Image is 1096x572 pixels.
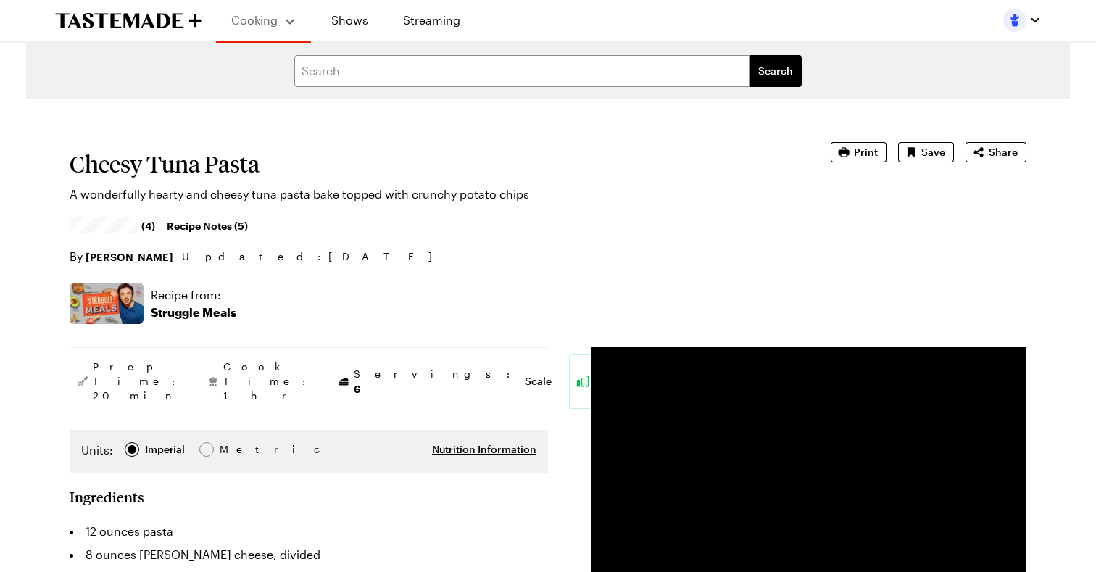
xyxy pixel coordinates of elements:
span: Cook Time: 1 hr [223,360,313,403]
button: Scale [525,374,552,389]
img: Show where recipe is used [70,283,144,324]
p: Recipe from: [151,286,236,304]
div: Imperial [145,442,185,457]
p: A wonderfully hearty and cheesy tuna pasta bake topped with crunchy potato chips [70,186,790,203]
span: Cooking [231,13,278,27]
a: Recipe from:Struggle Meals [151,286,236,321]
span: Prep Time: 20 min [93,360,183,403]
div: Imperial Metric [81,442,250,462]
div: Metric [220,442,250,457]
span: Servings: [354,367,518,397]
a: 4.5/5 stars from 4 reviews [70,220,155,231]
li: 12 ounces pasta [70,520,548,543]
button: Save recipe [898,142,954,162]
span: Save [921,145,945,159]
label: Units: [81,442,113,459]
button: Share [966,142,1026,162]
h2: Ingredients [70,488,144,505]
button: filters [750,55,802,87]
span: Updated : [DATE] [182,249,447,265]
a: [PERSON_NAME] [86,249,173,265]
button: Cooking [231,6,296,35]
span: Print [854,145,878,159]
a: Recipe Notes (5) [167,217,248,233]
button: Profile picture [1003,9,1041,32]
button: Nutrition Information [432,442,536,457]
span: Imperial [145,442,186,457]
h1: Cheesy Tuna Pasta [70,151,790,177]
p: By [70,248,173,265]
li: 8 ounces [PERSON_NAME] cheese, divided [70,543,548,566]
img: Profile picture [1003,9,1026,32]
p: Struggle Meals [151,304,236,321]
span: 6 [354,381,360,395]
span: Share [989,145,1018,159]
span: (4) [141,218,155,233]
button: Print [831,142,887,162]
span: Search [758,64,793,78]
a: To Tastemade Home Page [55,12,202,29]
span: Metric [220,442,252,457]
